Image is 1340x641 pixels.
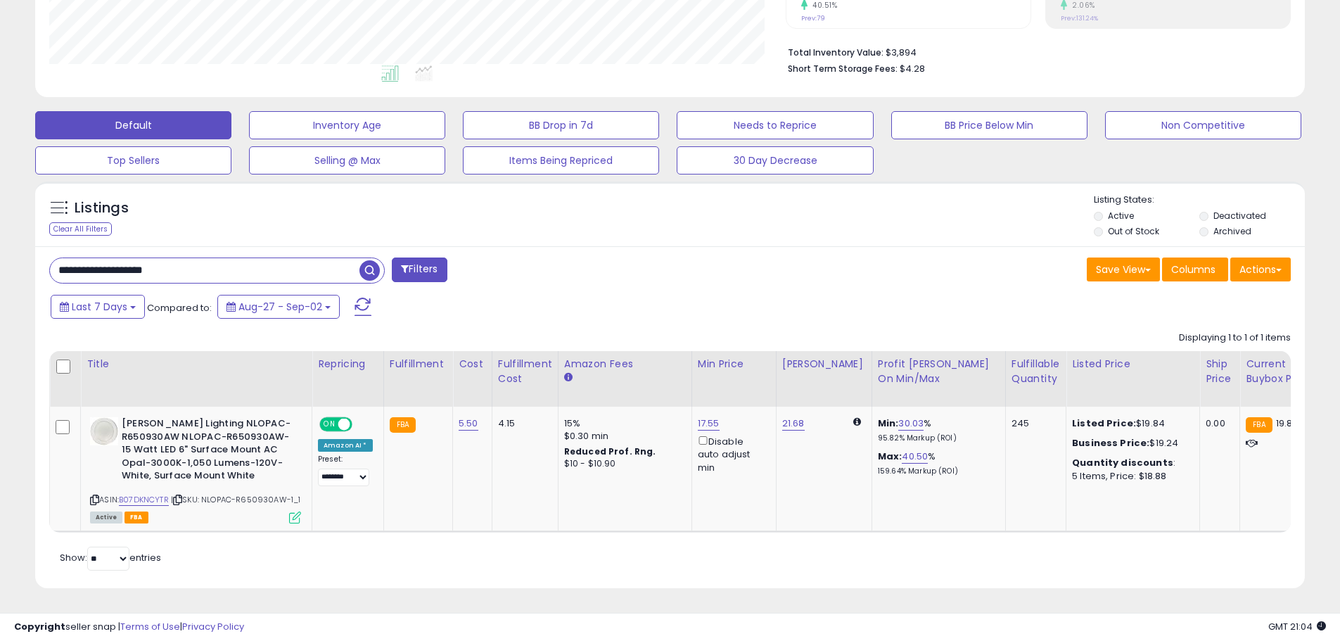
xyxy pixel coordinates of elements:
[1072,417,1189,430] div: $19.84
[35,146,231,174] button: Top Sellers
[498,417,547,430] div: 4.15
[782,417,805,431] a: 21.68
[1108,210,1134,222] label: Active
[564,357,686,372] div: Amazon Fees
[564,458,681,470] div: $10 - $10.90
[90,417,301,521] div: ASIN:
[1072,436,1149,450] b: Business Price:
[217,295,340,319] button: Aug-27 - Sep-02
[1162,258,1228,281] button: Columns
[564,372,573,384] small: Amazon Fees.
[1230,258,1291,281] button: Actions
[878,357,1000,386] div: Profit [PERSON_NAME] on Min/Max
[459,357,486,372] div: Cost
[1012,357,1060,386] div: Fulfillable Quantity
[1213,225,1251,237] label: Archived
[318,455,373,486] div: Preset:
[498,357,552,386] div: Fulfillment Cost
[182,620,244,633] a: Privacy Policy
[49,222,112,236] div: Clear All Filters
[564,430,681,443] div: $0.30 min
[878,467,995,476] p: 159.64% Markup (ROI)
[878,450,902,463] b: Max:
[878,417,899,430] b: Min:
[1012,417,1055,430] div: 245
[72,300,127,314] span: Last 7 Days
[698,433,765,474] div: Disable auto adjust min
[788,46,883,58] b: Total Inventory Value:
[125,512,148,523] span: FBA
[788,63,898,75] b: Short Term Storage Fees:
[1072,470,1189,483] div: 5 Items, Price: $18.88
[1108,225,1159,237] label: Out of Stock
[318,439,373,452] div: Amazon AI *
[463,146,659,174] button: Items Being Repriced
[90,512,122,523] span: All listings currently available for purchase on Amazon
[238,300,322,314] span: Aug-27 - Sep-02
[902,450,928,464] a: 40.50
[390,357,447,372] div: Fulfillment
[1061,14,1098,23] small: Prev: 131.24%
[1171,262,1215,277] span: Columns
[75,198,129,218] h5: Listings
[878,433,995,443] p: 95.82% Markup (ROI)
[891,111,1087,139] button: BB Price Below Min
[90,417,118,445] img: 31zivM3+DnL._SL40_.jpg
[1276,417,1299,430] span: 19.84
[14,621,244,634] div: seller snap | |
[249,111,445,139] button: Inventory Age
[350,419,373,431] span: OFF
[1072,457,1189,469] div: :
[120,620,180,633] a: Terms of Use
[321,419,338,431] span: ON
[60,551,161,564] span: Show: entries
[51,295,145,319] button: Last 7 Days
[677,146,873,174] button: 30 Day Decrease
[171,494,301,505] span: | SKU: NLOPAC-R650930AW-1_1
[318,357,378,372] div: Repricing
[788,43,1280,60] li: $3,894
[900,62,925,75] span: $4.28
[1246,357,1318,386] div: Current Buybox Price
[872,351,1005,407] th: The percentage added to the cost of goods (COGS) that forms the calculator for Min & Max prices.
[801,14,825,23] small: Prev: 79
[698,417,720,431] a: 17.55
[122,417,293,486] b: [PERSON_NAME] Lighting NLOPAC-R650930AW NLOPAC-R650930AW-15 Watt LED 6" Surface Mount AC Opal-300...
[1206,357,1234,386] div: Ship Price
[463,111,659,139] button: BB Drop in 7d
[87,357,306,372] div: Title
[1094,193,1305,207] p: Listing States:
[898,417,924,431] a: 30.03
[119,494,169,506] a: B07DKNCYTR
[1206,417,1229,430] div: 0.00
[564,445,656,457] b: Reduced Prof. Rng.
[1072,357,1194,372] div: Listed Price
[35,111,231,139] button: Default
[1246,417,1272,433] small: FBA
[390,417,416,433] small: FBA
[459,417,478,431] a: 5.50
[392,258,447,282] button: Filters
[1105,111,1301,139] button: Non Competitive
[677,111,873,139] button: Needs to Reprice
[1072,456,1173,469] b: Quantity discounts
[782,357,866,372] div: [PERSON_NAME]
[1072,417,1136,430] b: Listed Price:
[14,620,65,633] strong: Copyright
[878,417,995,443] div: %
[1213,210,1266,222] label: Deactivated
[1087,258,1160,281] button: Save View
[878,450,995,476] div: %
[1268,620,1326,633] span: 2025-09-11 21:04 GMT
[1072,437,1189,450] div: $19.24
[249,146,445,174] button: Selling @ Max
[1179,331,1291,345] div: Displaying 1 to 1 of 1 items
[564,417,681,430] div: 15%
[698,357,770,372] div: Min Price
[147,301,212,315] span: Compared to:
